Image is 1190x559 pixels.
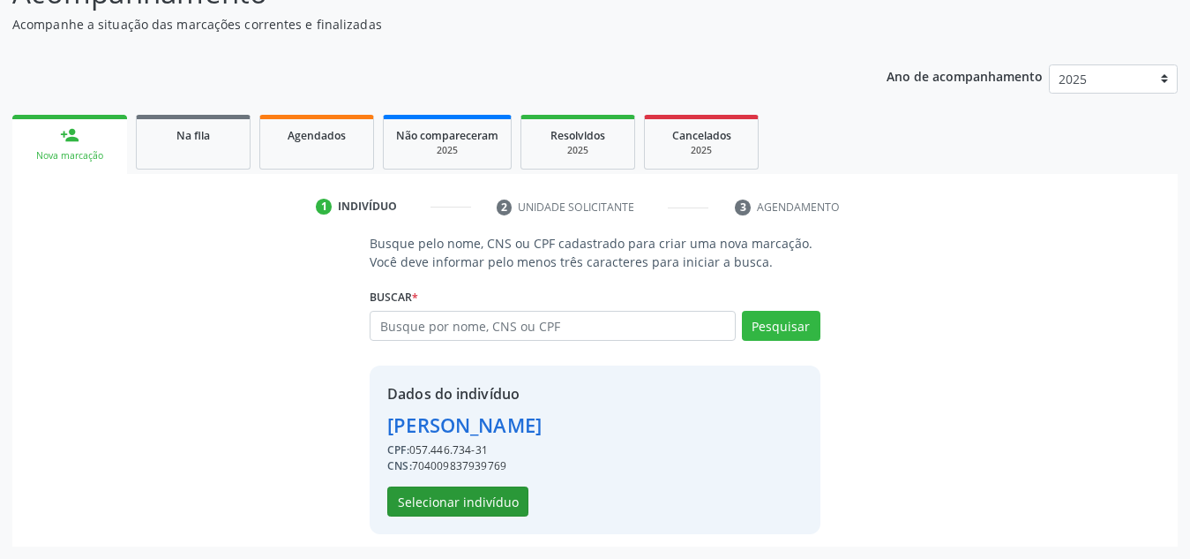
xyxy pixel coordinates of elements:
div: Nova marcação [25,149,115,162]
span: CNS: [387,458,412,473]
button: Pesquisar [742,311,820,341]
div: 1 [316,199,332,215]
input: Busque por nome, CNS ou CPF [370,311,736,341]
div: 2025 [657,144,745,157]
div: Indivíduo [338,199,397,215]
label: Buscar [370,283,418,311]
div: 2025 [396,144,498,157]
span: Agendados [288,128,346,143]
div: Dados do indivíduo [387,383,542,404]
div: [PERSON_NAME] [387,411,542,440]
span: Não compareceram [396,128,498,143]
div: person_add [60,125,79,145]
p: Acompanhe a situação das marcações correntes e finalizadas [12,15,828,34]
p: Busque pelo nome, CNS ou CPF cadastrado para criar uma nova marcação. Você deve informar pelo men... [370,234,820,271]
button: Selecionar indivíduo [387,487,528,517]
div: 704009837939769 [387,458,542,474]
span: Na fila [176,128,210,143]
p: Ano de acompanhamento [887,64,1043,87]
div: 057.446.734-31 [387,442,542,458]
div: 2025 [534,144,622,157]
span: Cancelados [672,128,731,143]
span: Resolvidos [550,128,605,143]
span: CPF: [387,442,409,457]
